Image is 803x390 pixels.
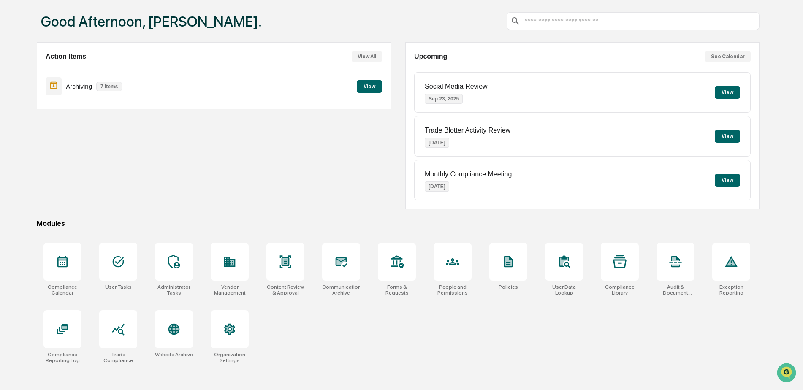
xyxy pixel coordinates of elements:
[144,67,154,77] button: Start new chat
[425,127,510,134] p: Trade Blotter Activity Review
[8,65,24,80] img: 1746055101610-c473b297-6a78-478c-a979-82029cc54cd1
[266,284,304,296] div: Content Review & Approval
[96,82,122,91] p: 7 items
[712,284,750,296] div: Exception Reporting
[8,123,15,130] div: 🔎
[37,219,760,227] div: Modules
[60,143,102,149] a: Powered byPylon
[545,284,583,296] div: User Data Lookup
[357,80,382,93] button: View
[657,284,694,296] div: Audit & Document Logs
[58,103,108,118] a: 🗄️Attestations
[211,352,249,363] div: Organization Settings
[43,284,81,296] div: Compliance Calendar
[715,86,740,99] button: View
[425,171,512,178] p: Monthly Compliance Meeting
[776,362,799,385] iframe: Open customer support
[211,284,249,296] div: Vendor Management
[434,284,472,296] div: People and Permissions
[17,106,54,115] span: Preclearance
[425,83,488,90] p: Social Media Review
[8,107,15,114] div: 🖐️
[155,284,193,296] div: Administrator Tasks
[29,73,107,80] div: We're available if you need us!
[425,138,449,148] p: [DATE]
[17,122,53,131] span: Data Lookup
[352,51,382,62] button: View All
[66,83,92,90] p: Archiving
[715,174,740,187] button: View
[46,53,86,60] h2: Action Items
[425,94,463,104] p: Sep 23, 2025
[99,352,137,363] div: Trade Compliance
[414,53,447,60] h2: Upcoming
[425,181,449,192] p: [DATE]
[322,284,360,296] div: Communications Archive
[29,65,138,73] div: Start new chat
[357,82,382,90] a: View
[378,284,416,296] div: Forms & Requests
[499,284,518,290] div: Policies
[5,119,57,134] a: 🔎Data Lookup
[155,352,193,357] div: Website Archive
[601,284,639,296] div: Compliance Library
[5,103,58,118] a: 🖐️Preclearance
[8,18,154,31] p: How can we help?
[705,51,751,62] button: See Calendar
[70,106,105,115] span: Attestations
[84,143,102,149] span: Pylon
[61,107,68,114] div: 🗄️
[105,284,132,290] div: User Tasks
[43,352,81,363] div: Compliance Reporting Log
[715,130,740,143] button: View
[41,13,262,30] h1: Good Afternoon, [PERSON_NAME].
